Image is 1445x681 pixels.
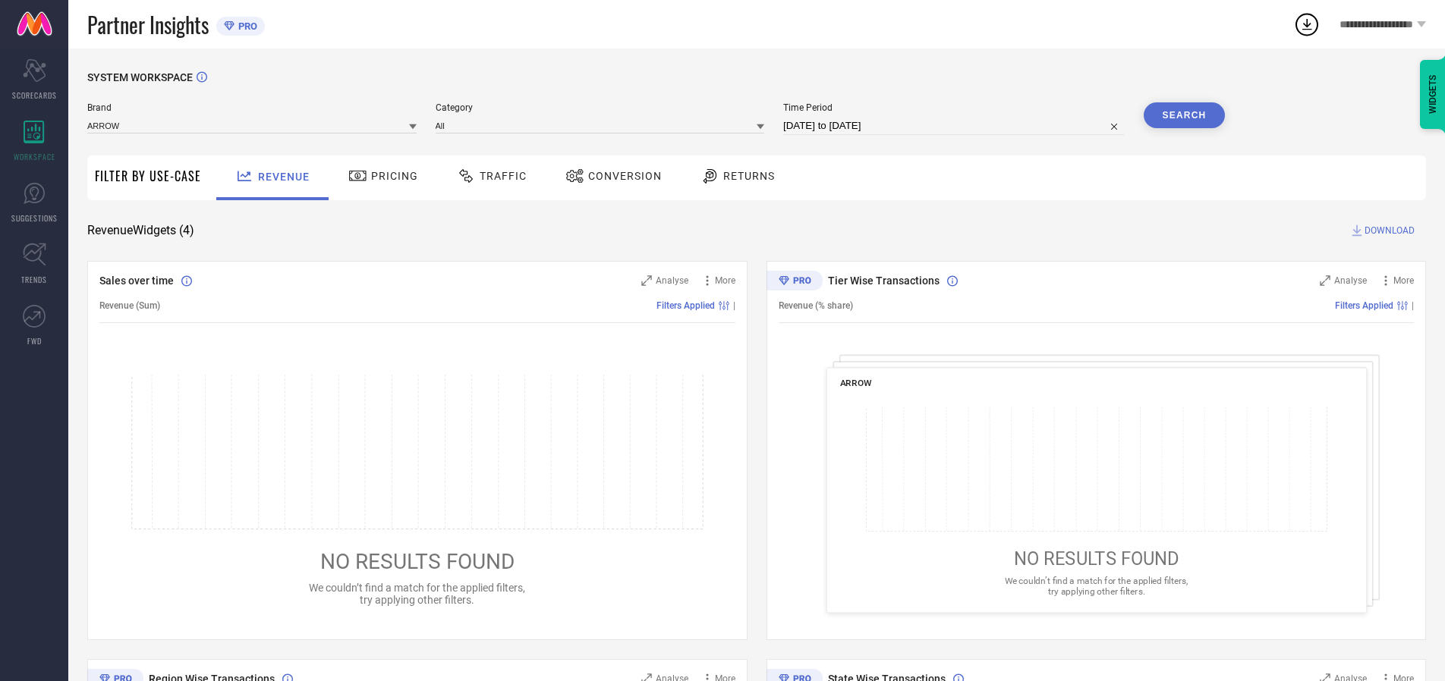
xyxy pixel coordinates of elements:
[1334,275,1367,286] span: Analyse
[27,335,42,347] span: FWD
[95,167,201,185] span: Filter By Use-Case
[1293,11,1321,38] div: Open download list
[1365,223,1415,238] span: DOWNLOAD
[656,275,688,286] span: Analyse
[1144,102,1226,128] button: Search
[12,89,57,101] span: SCORECARDS
[779,300,853,311] span: Revenue (% share)
[371,170,418,182] span: Pricing
[1320,275,1330,286] svg: Zoom
[1393,275,1414,286] span: More
[436,102,765,113] span: Category
[87,223,194,238] span: Revenue Widgets ( 4 )
[641,275,652,286] svg: Zoom
[715,275,735,286] span: More
[320,549,515,574] span: NO RESULTS FOUND
[99,300,160,311] span: Revenue (Sum)
[11,212,58,224] span: SUGGESTIONS
[1335,300,1393,311] span: Filters Applied
[258,171,310,183] span: Revenue
[588,170,662,182] span: Conversion
[87,102,417,113] span: Brand
[767,271,823,293] div: Premium
[733,300,735,311] span: |
[480,170,527,182] span: Traffic
[14,151,55,162] span: WORKSPACE
[87,71,193,83] span: SYSTEM WORKSPACE
[1004,576,1188,596] span: We couldn’t find a match for the applied filters, try applying other filters.
[723,170,775,182] span: Returns
[783,102,1125,113] span: Time Period
[1412,300,1414,311] span: |
[99,275,174,287] span: Sales over time
[783,117,1125,135] input: Select time period
[21,274,47,285] span: TRENDS
[839,378,871,388] span: ARROW
[235,20,257,32] span: PRO
[309,582,525,606] span: We couldn’t find a match for the applied filters, try applying other filters.
[87,9,209,40] span: Partner Insights
[828,275,940,287] span: Tier Wise Transactions
[1013,548,1179,570] span: NO RESULTS FOUND
[656,300,715,311] span: Filters Applied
